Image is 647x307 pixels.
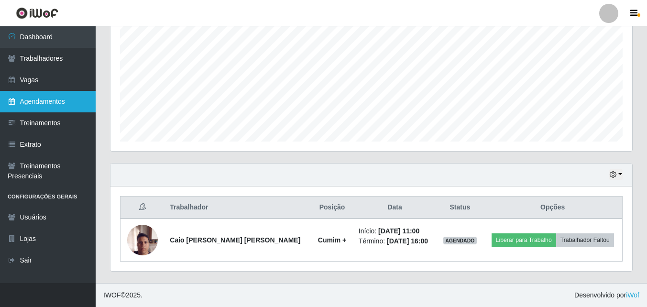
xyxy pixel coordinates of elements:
th: Status [437,197,483,219]
time: [DATE] 11:00 [378,227,419,235]
time: [DATE] 16:00 [387,237,428,245]
th: Data [353,197,437,219]
span: IWOF [103,291,121,299]
th: Trabalhador [164,197,311,219]
th: Opções [483,197,622,219]
strong: Caio [PERSON_NAME] [PERSON_NAME] [170,236,300,244]
button: Trabalhador Faltou [556,233,614,247]
img: 1755176015400.jpeg [127,219,158,260]
a: iWof [626,291,639,299]
span: AGENDADO [443,237,477,244]
strong: Cumim + [318,236,347,244]
li: Término: [359,236,431,246]
button: Liberar para Trabalho [492,233,556,247]
span: © 2025 . [103,290,143,300]
img: CoreUI Logo [16,7,58,19]
th: Posição [311,197,353,219]
span: Desenvolvido por [574,290,639,300]
li: Início: [359,226,431,236]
